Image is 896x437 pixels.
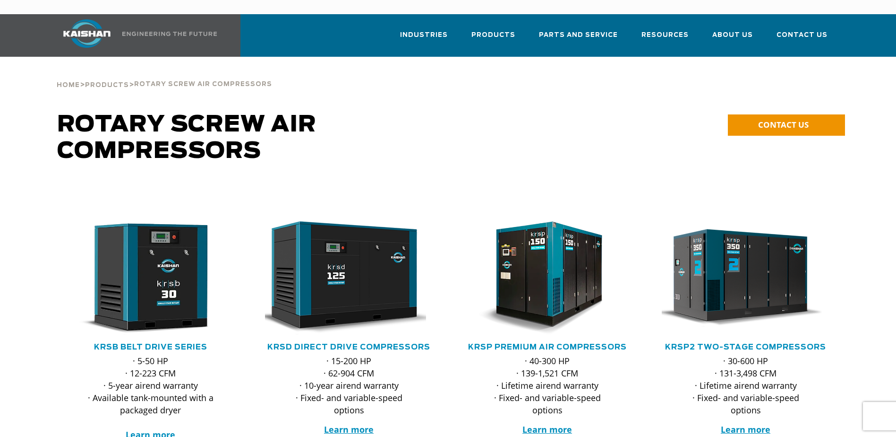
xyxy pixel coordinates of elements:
[655,221,823,335] img: krsp350
[258,221,426,335] img: krsd125
[471,23,515,55] a: Products
[122,32,217,36] img: Engineering the future
[641,23,689,55] a: Resources
[463,221,631,335] div: krsp150
[51,19,122,48] img: kaishan logo
[284,355,414,416] p: · 15-200 HP · 62-904 CFM · 10-year airend warranty · Fixed- and variable-speed options
[324,424,374,435] a: Learn more
[468,343,627,351] a: KRSP Premium Air Compressors
[267,343,430,351] a: KRSD Direct Drive Compressors
[681,355,811,416] p: · 30-600 HP · 131-3,498 CFM · Lifetime airend warranty · Fixed- and variable-speed options
[57,57,272,93] div: > >
[522,424,572,435] a: Learn more
[721,424,770,435] a: Learn more
[85,82,129,88] span: Products
[728,114,845,136] a: CONTACT US
[758,119,809,130] span: CONTACT US
[482,355,613,416] p: · 40-300 HP · 139-1,521 CFM · Lifetime airend warranty · Fixed- and variable-speed options
[471,30,515,41] span: Products
[67,221,235,335] div: krsb30
[641,30,689,41] span: Resources
[539,30,618,41] span: Parts and Service
[57,114,316,163] span: Rotary Screw Air Compressors
[665,343,826,351] a: KRSP2 Two-Stage Compressors
[400,23,448,55] a: Industries
[662,221,830,335] div: krsp350
[456,221,624,335] img: krsp150
[51,14,219,57] a: Kaishan USA
[712,23,753,55] a: About Us
[57,80,80,89] a: Home
[60,221,228,335] img: krsb30
[539,23,618,55] a: Parts and Service
[777,30,828,41] span: Contact Us
[265,221,433,335] div: krsd125
[57,82,80,88] span: Home
[777,23,828,55] a: Contact Us
[134,81,272,87] span: Rotary Screw Air Compressors
[85,80,129,89] a: Products
[94,343,207,351] a: KRSB Belt Drive Series
[712,30,753,41] span: About Us
[400,30,448,41] span: Industries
